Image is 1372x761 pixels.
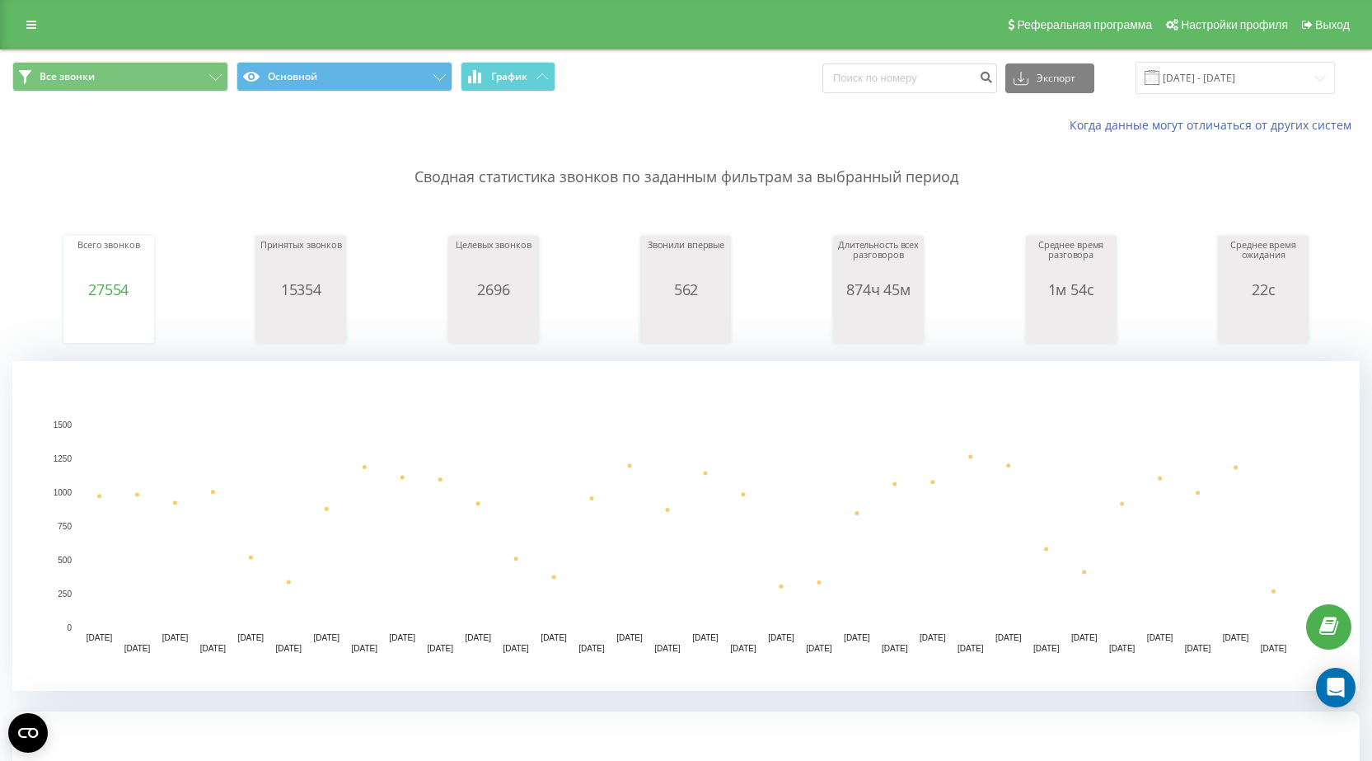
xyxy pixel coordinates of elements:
[12,62,228,92] button: Все звонки
[1223,633,1249,642] text: [DATE]
[87,633,113,642] text: [DATE]
[236,62,452,92] button: Основной
[768,633,794,642] text: [DATE]
[822,63,997,93] input: Поиск по номеру
[1222,298,1304,347] svg: A chart.
[54,488,73,497] text: 1000
[238,633,265,642] text: [DATE]
[730,644,756,653] text: [DATE]
[844,633,870,642] text: [DATE]
[503,644,529,653] text: [DATE]
[837,281,920,298] div: 874ч 45м
[1261,644,1287,653] text: [DATE]
[389,633,415,642] text: [DATE]
[654,644,681,653] text: [DATE]
[1033,644,1060,653] text: [DATE]
[1222,281,1304,298] div: 22с
[491,71,527,82] span: График
[58,590,72,599] text: 250
[1030,281,1112,298] div: 1м 54с
[54,454,73,463] text: 1250
[882,644,908,653] text: [DATE]
[1222,240,1304,281] div: Среднее время ожидания
[68,240,150,281] div: Всего звонков
[1030,240,1112,281] div: Среднее время разговора
[1017,18,1152,31] span: Реферальная программа
[920,633,946,642] text: [DATE]
[314,633,340,642] text: [DATE]
[541,633,567,642] text: [DATE]
[461,62,555,92] button: График
[644,240,727,281] div: Звонили впервые
[1070,117,1360,133] a: Когда данные могут отличаться от других систем
[452,240,535,281] div: Целевых звонков
[837,298,920,347] svg: A chart.
[837,240,920,281] div: Длительность всех разговоров
[124,644,151,653] text: [DATE]
[1185,644,1211,653] text: [DATE]
[1147,633,1173,642] text: [DATE]
[1181,18,1288,31] span: Настройки профиля
[806,644,832,653] text: [DATE]
[644,298,727,347] svg: A chart.
[260,281,342,298] div: 15354
[452,281,535,298] div: 2696
[260,298,342,347] svg: A chart.
[58,522,72,531] text: 750
[40,70,95,83] span: Все звонки
[692,633,719,642] text: [DATE]
[465,633,491,642] text: [DATE]
[58,556,72,565] text: 500
[1109,644,1136,653] text: [DATE]
[995,633,1022,642] text: [DATE]
[67,623,72,632] text: 0
[452,298,535,347] svg: A chart.
[644,281,727,298] div: 562
[578,644,605,653] text: [DATE]
[352,644,378,653] text: [DATE]
[1315,18,1350,31] span: Выход
[427,644,453,653] text: [DATE]
[276,644,302,653] text: [DATE]
[1030,298,1112,347] svg: A chart.
[162,633,189,642] text: [DATE]
[1316,668,1356,707] div: Open Intercom Messenger
[68,298,150,347] svg: A chart.
[616,633,643,642] text: [DATE]
[12,134,1360,188] p: Сводная статистика звонков по заданным фильтрам за выбранный период
[958,644,984,653] text: [DATE]
[54,420,73,430] text: 1500
[12,361,1360,691] svg: A chart.
[8,713,48,753] button: Open CMP widget
[260,240,342,281] div: Принятых звонков
[200,644,227,653] text: [DATE]
[1071,633,1098,642] text: [DATE]
[1005,63,1094,93] button: Экспорт
[68,281,150,298] div: 27554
